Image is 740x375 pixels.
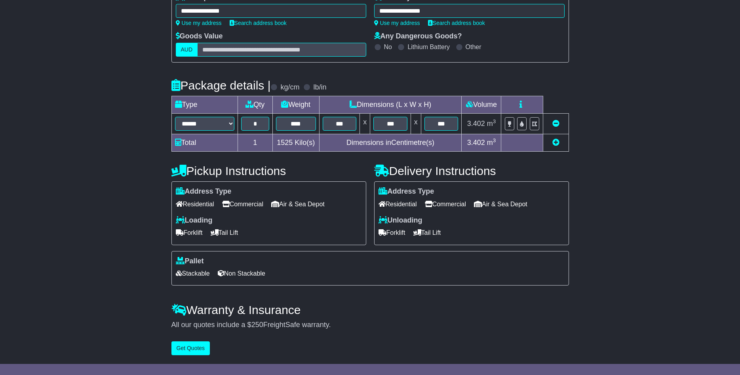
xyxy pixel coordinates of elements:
[319,134,462,152] td: Dimensions in Centimetre(s)
[218,267,265,280] span: Non Stackable
[238,134,272,152] td: 1
[379,187,434,196] label: Address Type
[313,83,326,92] label: lb/in
[493,118,496,124] sup: 3
[211,227,238,239] span: Tail Lift
[222,198,263,210] span: Commercial
[280,83,299,92] label: kg/cm
[272,96,319,114] td: Weight
[251,321,263,329] span: 250
[462,96,501,114] td: Volume
[384,43,392,51] label: No
[277,139,293,147] span: 1525
[552,139,559,147] a: Add new item
[425,198,466,210] span: Commercial
[467,139,485,147] span: 3.402
[487,139,496,147] span: m
[176,43,198,57] label: AUD
[171,303,569,316] h4: Warranty & Insurance
[474,198,527,210] span: Air & Sea Depot
[466,43,481,51] label: Other
[230,20,287,26] a: Search address book
[379,198,417,210] span: Residential
[374,32,462,41] label: Any Dangerous Goods?
[271,198,325,210] span: Air & Sea Depot
[413,227,441,239] span: Tail Lift
[176,267,210,280] span: Stackable
[374,20,420,26] a: Use my address
[272,134,319,152] td: Kilo(s)
[407,43,450,51] label: Lithium Battery
[176,257,204,266] label: Pallet
[493,137,496,143] sup: 3
[171,96,238,114] td: Type
[171,134,238,152] td: Total
[176,32,223,41] label: Goods Value
[552,120,559,128] a: Remove this item
[428,20,485,26] a: Search address book
[176,20,222,26] a: Use my address
[319,96,462,114] td: Dimensions (L x W x H)
[171,164,366,177] h4: Pickup Instructions
[176,216,213,225] label: Loading
[379,227,405,239] span: Forklift
[467,120,485,128] span: 3.402
[379,216,422,225] label: Unloading
[171,79,271,92] h4: Package details |
[374,164,569,177] h4: Delivery Instructions
[411,114,421,134] td: x
[176,187,232,196] label: Address Type
[171,341,210,355] button: Get Quotes
[176,198,214,210] span: Residential
[171,321,569,329] div: All our quotes include a $ FreightSafe warranty.
[360,114,370,134] td: x
[176,227,203,239] span: Forklift
[487,120,496,128] span: m
[238,96,272,114] td: Qty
